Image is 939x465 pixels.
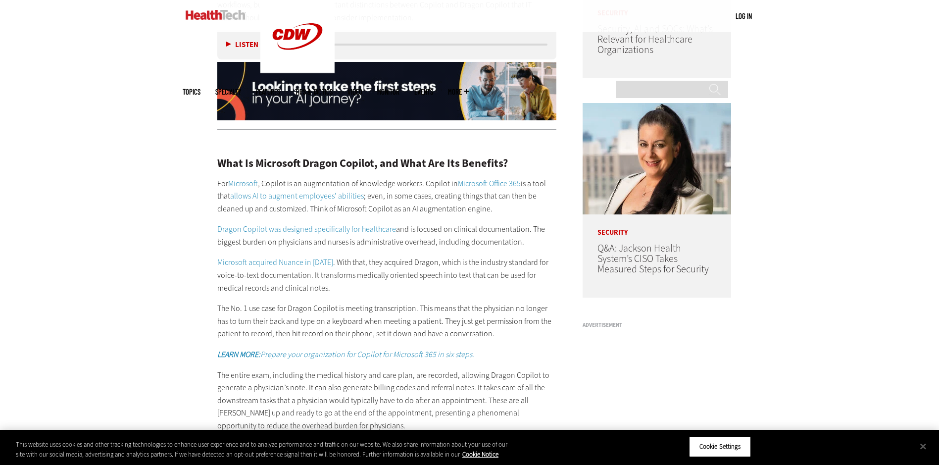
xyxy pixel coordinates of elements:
a: Log in [736,11,752,20]
a: MonITor [377,88,399,96]
em: Prepare your organization for Copilot for Microsoft 365 in six steps. [217,349,474,360]
a: Q&A: Jackson Health System’s CISO Takes Measured Steps for Security [597,242,709,276]
strong: LEARN MORE: [217,349,260,360]
span: More [448,88,469,96]
h2: What Is Microsoft Dragon Copilot, and What Are Its Benefits? [217,158,557,169]
p: The No. 1 use case for Dragon Copilot is meeting transcription. This means that the physician no ... [217,302,557,340]
a: Microsoft acquired Nuance in [DATE] [217,257,333,267]
div: User menu [736,11,752,21]
button: Cookie Settings [689,436,751,457]
h3: Advertisement [583,322,731,328]
a: Microsoft Office 365 [458,178,521,189]
a: Dragon Copilot was designed specifically for healthcare [217,224,396,234]
a: Features [256,88,280,96]
a: Events [414,88,433,96]
p: For , Copilot is an augmentation of knowledge workers. Copilot in is a tool that ; even, in some ... [217,177,557,215]
a: allows AI to augment employees’ abilities [230,191,364,201]
a: LEARN MORE:Prepare your organization for Copilot for Microsoft 365 in six steps. [217,349,474,360]
p: Security [583,214,731,236]
span: Specialty [215,88,241,96]
a: Microsoft [228,178,258,189]
a: Tips & Tactics [295,88,333,96]
button: Close [912,435,934,457]
span: Topics [183,88,200,96]
a: More information about your privacy [462,450,498,459]
div: This website uses cookies and other tracking technologies to enhance user experience and to analy... [16,440,516,459]
p: and is focused on clinical documentation. The biggest burden on physicians and nurses is administ... [217,223,557,248]
a: Video [347,88,362,96]
img: Home [186,10,246,20]
p: . With that, they acquired Dragon, which is the industry standard for voice-to-text documentation... [217,256,557,294]
a: CDW [260,65,335,76]
img: Connie Barrera [583,103,731,214]
p: The entire exam, including the medical history and care plan, are recorded, allowing Dragon Copil... [217,369,557,432]
iframe: advertisement [583,332,731,456]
